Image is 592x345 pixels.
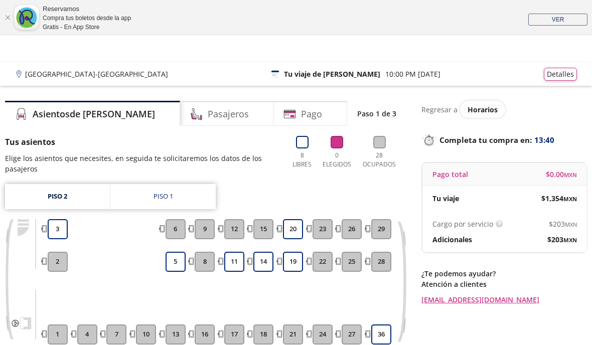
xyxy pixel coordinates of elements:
button: 27 [342,324,362,344]
button: 26 [342,219,362,239]
span: $ 203 [547,234,577,245]
a: Piso 2 [5,184,110,209]
p: Atención a clientes [421,279,587,289]
div: Gratis - En App Store [43,23,131,32]
button: 7 [106,324,126,344]
button: 20 [283,219,303,239]
p: 0 Elegidos [321,151,353,169]
p: Tu viaje de [PERSON_NAME] [284,69,380,79]
h4: Pago [301,107,322,121]
p: 28 Ocupados [360,151,399,169]
span: $ 203 [549,219,577,229]
button: 22 [313,252,333,272]
button: 3 [48,219,68,239]
button: 21 [283,324,303,344]
p: Completa tu compra en : [421,133,587,147]
button: 36 [371,324,391,344]
span: Horarios [468,105,498,114]
button: 1 [48,324,68,344]
a: Piso 1 [110,184,216,209]
button: 12 [224,219,244,239]
button: 13 [166,324,186,344]
button: 18 [253,324,273,344]
div: Piso 1 [154,192,173,202]
button: 17 [224,324,244,344]
button: 11 [224,252,244,272]
span: VER [552,16,564,23]
iframe: Messagebird Livechat Widget [534,287,582,335]
span: $ 0.00 [546,169,577,180]
button: 14 [253,252,273,272]
small: MXN [565,221,577,228]
p: Elige los asientos que necesites, en seguida te solicitaremos los datos de los pasajeros [5,153,281,174]
button: 28 [371,252,391,272]
button: 10 [136,324,156,344]
button: Detalles [544,68,577,81]
div: Regresar a ver horarios [421,101,587,118]
button: 15 [253,219,273,239]
button: 23 [313,219,333,239]
button: 9 [195,219,215,239]
p: Tus asientos [5,136,281,148]
h4: Asientos de [PERSON_NAME] [33,107,155,121]
span: 13:40 [534,134,554,146]
div: Reservamos [43,4,131,14]
p: Cargo por servicio [432,219,493,229]
div: Compra tus boletos desde la app [43,14,131,23]
button: 5 [166,252,186,272]
a: Cerrar [5,15,11,21]
p: Tu viaje [432,193,459,204]
p: 8 Libres [291,151,314,169]
p: Adicionales [432,234,472,245]
button: 19 [283,252,303,272]
p: [GEOGRAPHIC_DATA] - [GEOGRAPHIC_DATA] [25,69,168,79]
small: MXN [563,195,577,203]
button: 25 [342,252,362,272]
button: 24 [313,324,333,344]
button: 29 [371,219,391,239]
p: ¿Te podemos ayudar? [421,268,587,279]
p: Pago total [432,169,468,180]
button: 8 [195,252,215,272]
span: $ 1,354 [541,193,577,204]
p: Regresar a [421,104,458,115]
button: 16 [195,324,215,344]
a: [EMAIL_ADDRESS][DOMAIN_NAME] [421,294,587,305]
button: 4 [77,324,97,344]
small: MXN [563,236,577,244]
p: Paso 1 de 3 [357,108,396,119]
a: VER [528,14,587,26]
p: 10:00 PM [DATE] [385,69,440,79]
small: MXN [564,171,577,179]
button: 2 [48,252,68,272]
h4: Pasajeros [208,107,249,121]
button: 6 [166,219,186,239]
